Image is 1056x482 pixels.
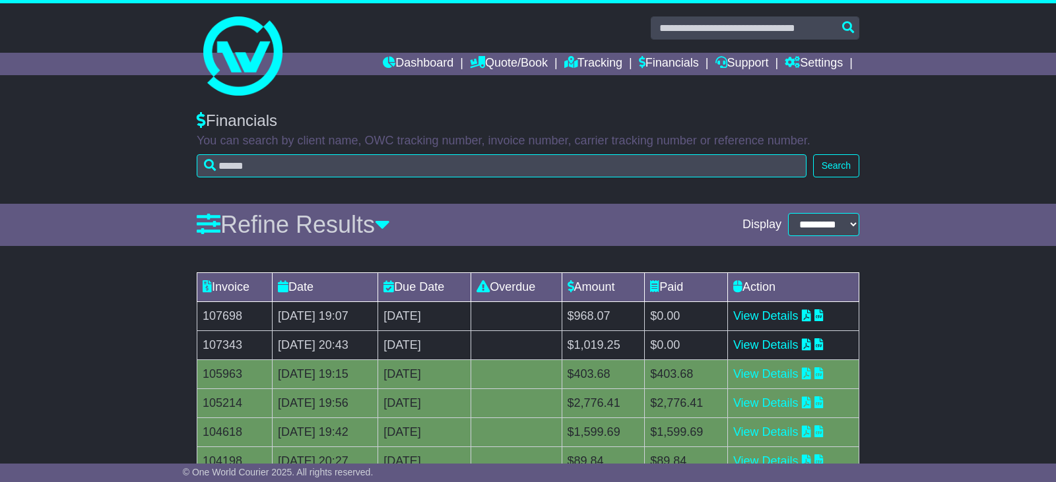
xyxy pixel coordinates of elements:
[272,446,378,475] td: [DATE] 20:27
[645,272,728,301] td: Paid
[562,272,645,301] td: Amount
[733,367,799,380] a: View Details
[272,417,378,446] td: [DATE] 19:42
[272,301,378,330] td: [DATE] 19:07
[197,111,859,131] div: Financials
[378,446,471,475] td: [DATE]
[645,359,728,388] td: $403.68
[562,388,645,417] td: $2,776.41
[645,446,728,475] td: $89.84
[639,53,699,75] a: Financials
[197,417,273,446] td: 104618
[715,53,769,75] a: Support
[272,272,378,301] td: Date
[272,330,378,359] td: [DATE] 20:43
[562,359,645,388] td: $403.68
[272,359,378,388] td: [DATE] 19:15
[471,272,562,301] td: Overdue
[733,309,799,322] a: View Details
[742,218,781,232] span: Display
[197,301,273,330] td: 107698
[197,330,273,359] td: 107343
[197,134,859,148] p: You can search by client name, OWC tracking number, invoice number, carrier tracking number or re...
[562,330,645,359] td: $1,019.25
[562,446,645,475] td: $89.84
[378,388,471,417] td: [DATE]
[645,330,728,359] td: $0.00
[562,417,645,446] td: $1,599.69
[378,359,471,388] td: [DATE]
[470,53,548,75] a: Quote/Book
[197,446,273,475] td: 104198
[645,301,728,330] td: $0.00
[378,301,471,330] td: [DATE]
[197,211,390,238] a: Refine Results
[197,388,273,417] td: 105214
[378,417,471,446] td: [DATE]
[378,330,471,359] td: [DATE]
[197,272,273,301] td: Invoice
[197,359,273,388] td: 105963
[727,272,859,301] td: Action
[645,388,728,417] td: $2,776.41
[272,388,378,417] td: [DATE] 19:56
[733,454,799,467] a: View Details
[183,467,374,477] span: © One World Courier 2025. All rights reserved.
[564,53,622,75] a: Tracking
[733,425,799,438] a: View Details
[562,301,645,330] td: $968.07
[378,272,471,301] td: Due Date
[733,338,799,351] a: View Details
[785,53,843,75] a: Settings
[733,396,799,409] a: View Details
[813,154,859,177] button: Search
[645,417,728,446] td: $1,599.69
[383,53,453,75] a: Dashboard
